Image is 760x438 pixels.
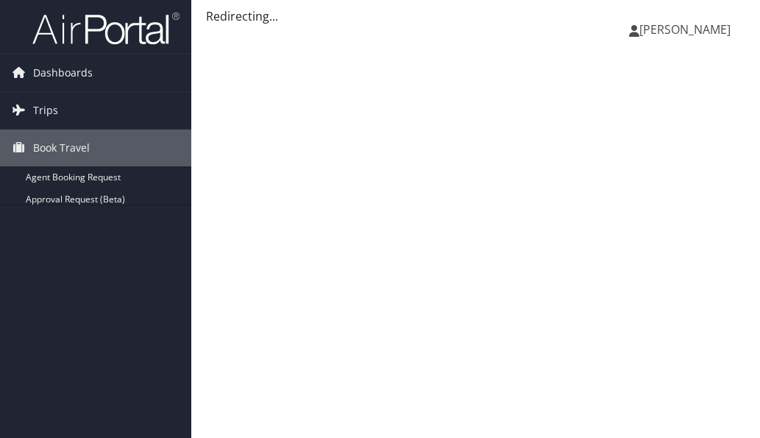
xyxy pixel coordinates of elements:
[629,7,745,52] a: [PERSON_NAME]
[33,92,58,129] span: Trips
[33,54,93,91] span: Dashboards
[639,21,731,38] span: [PERSON_NAME]
[33,130,90,166] span: Book Travel
[32,11,180,46] img: airportal-logo.png
[206,7,745,25] div: Redirecting...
